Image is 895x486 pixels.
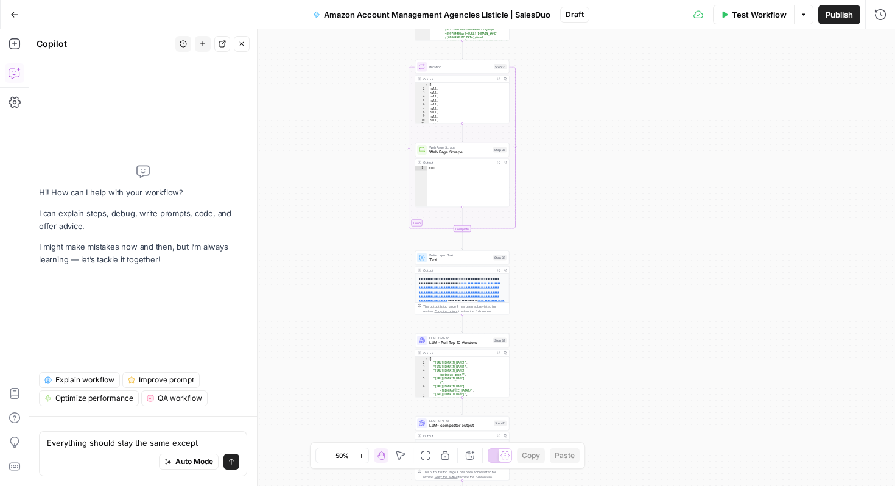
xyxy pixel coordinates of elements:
[423,160,493,165] div: Output
[429,418,491,423] span: LLM · GPT-4o
[39,241,247,266] p: I might make mistakes now and then, but I’m always learning — let’s tackle it together!
[335,451,349,460] span: 50%
[122,372,200,388] button: Improve prompt
[415,369,429,377] div: 4
[454,225,471,232] div: Complete
[493,255,507,261] div: Step 37
[555,450,575,461] span: Paste
[39,372,120,388] button: Explain workflow
[462,41,463,59] g: Edge from step_10 to step_31
[415,24,430,48] div: 6
[429,423,491,429] span: LLM- competitor output
[39,186,247,199] p: Hi! How can I help with your workflow?
[306,5,558,24] button: Amazon Account Management Agencies Listicle | SalesDuo
[429,145,491,150] span: Web Page Scrape
[462,232,463,250] g: Edge from step_31-iteration-end to step_37
[462,124,463,142] g: Edge from step_31 to step_35
[415,333,510,398] div: LLM · GPT-4oLLM - Pull Top 10 VendorsStep 39Output[ "[URL][DOMAIN_NAME]", "[URL][DOMAIN_NAME]", "...
[415,99,429,103] div: 5
[415,385,429,393] div: 6
[415,114,429,119] div: 9
[517,448,545,463] button: Copy
[47,437,239,449] textarea: Everything should stay the same except
[415,225,510,232] div: Complete
[324,9,550,21] span: Amazon Account Management Agencies Listicle | SalesDuo
[415,396,429,404] div: 8
[435,475,458,479] span: Copy the output
[493,147,507,153] div: Step 35
[423,470,507,479] div: This output is too large & has been abbreviated for review. to view the full content.
[425,83,429,87] span: Toggle code folding, rows 1 through 22
[566,9,584,20] span: Draft
[493,338,507,343] div: Step 39
[415,122,429,127] div: 11
[415,87,429,91] div: 2
[159,454,219,470] button: Auto Mode
[462,315,463,333] g: Edge from step_37 to step_39
[423,77,493,82] div: Output
[55,393,133,404] span: Optimize performance
[429,257,491,263] span: Text
[429,340,491,346] span: LLM - Pull Top 10 Vendors
[39,390,139,406] button: Optimize performance
[415,83,429,87] div: 1
[429,65,491,69] span: Iteration
[141,390,208,406] button: QA workflow
[139,375,194,386] span: Improve prompt
[423,304,507,314] div: This output is too large & has been abbreviated for review. to view the full content.
[39,207,247,233] p: I can explain steps, debug, write prompts, code, and offer advice.
[425,357,429,361] span: Toggle code folding, rows 1 through 12
[429,253,491,258] span: Write Liquid Text
[175,456,213,467] span: Auto Mode
[423,434,493,438] div: Output
[415,393,429,397] div: 7
[415,107,429,111] div: 7
[494,421,507,426] div: Step 91
[415,103,429,107] div: 6
[415,143,510,207] div: Web Page ScrapeWeb Page ScrapeStep 35Outputnull
[415,365,429,369] div: 3
[423,351,493,356] div: Output
[158,393,202,404] span: QA workflow
[732,9,787,21] span: Test Workflow
[415,166,427,171] div: 1
[415,119,429,123] div: 10
[415,60,510,124] div: LoopIterationStep 31Output[null,null,null,null,null,null,null,null,null,null,
[429,149,491,155] span: Web Page Scrape
[37,38,172,50] div: Copilot
[415,111,429,115] div: 8
[423,268,493,273] div: Output
[494,64,507,69] div: Step 31
[415,91,429,95] div: 3
[55,375,114,386] span: Explain workflow
[435,309,458,313] span: Copy the output
[429,336,491,340] span: LLM · GPT-4o
[550,448,580,463] button: Paste
[415,377,429,385] div: 5
[522,450,540,461] span: Copy
[415,357,429,361] div: 1
[818,5,860,24] button: Publish
[415,361,429,365] div: 2
[462,398,463,415] g: Edge from step_39 to step_91
[713,5,794,24] button: Test Workflow
[826,9,853,21] span: Publish
[415,95,429,99] div: 4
